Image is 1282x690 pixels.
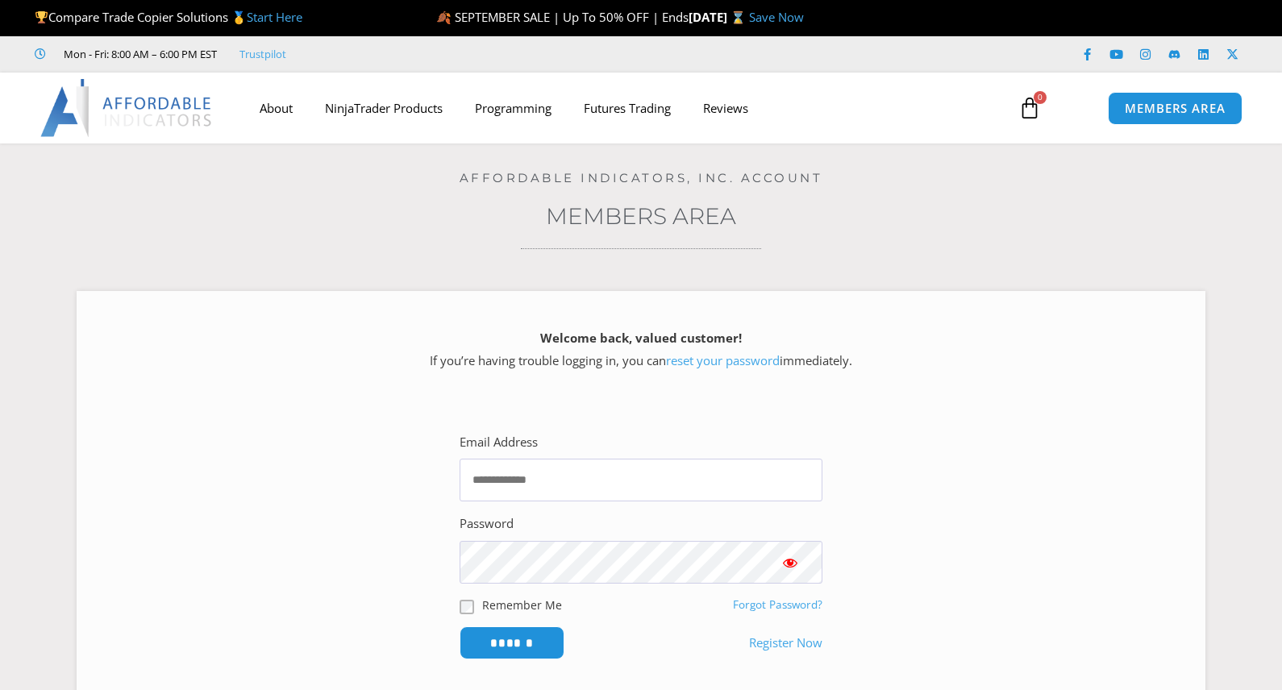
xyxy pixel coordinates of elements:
[733,597,822,612] a: Forgot Password?
[459,89,568,127] a: Programming
[482,596,562,613] label: Remember Me
[666,352,780,368] a: reset your password
[460,513,514,535] label: Password
[309,89,459,127] a: NinjaTrader Products
[687,89,764,127] a: Reviews
[568,89,687,127] a: Futures Trading
[243,89,309,127] a: About
[60,44,217,64] span: Mon - Fri: 8:00 AM – 6:00 PM EST
[35,9,302,25] span: Compare Trade Copier Solutions 🥇
[1108,92,1242,125] a: MEMBERS AREA
[460,170,823,185] a: Affordable Indicators, Inc. Account
[436,9,689,25] span: 🍂 SEPTEMBER SALE | Up To 50% OFF | Ends
[35,11,48,23] img: 🏆
[105,327,1177,372] p: If you’re having trouble logging in, you can immediately.
[247,9,302,25] a: Start Here
[689,9,749,25] strong: [DATE] ⌛
[243,89,1000,127] nav: Menu
[460,431,538,454] label: Email Address
[749,632,822,655] a: Register Now
[546,202,736,230] a: Members Area
[1125,102,1226,114] span: MEMBERS AREA
[540,330,742,346] strong: Welcome back, valued customer!
[749,9,804,25] a: Save Now
[1034,91,1047,104] span: 0
[40,79,214,137] img: LogoAI | Affordable Indicators – NinjaTrader
[758,541,822,584] button: Show password
[239,44,286,64] a: Trustpilot
[994,85,1065,131] a: 0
